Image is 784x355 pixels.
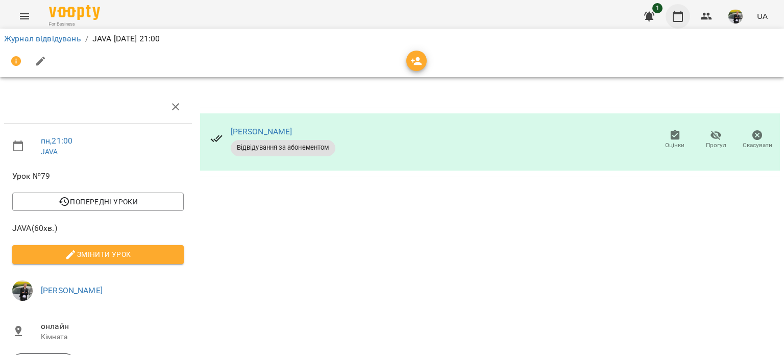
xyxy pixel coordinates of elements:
a: JAVA [41,148,58,156]
button: Попередні уроки [12,193,184,211]
span: Відвідування за абонементом [231,143,335,152]
button: Змінити урок [12,245,184,264]
span: Оцінки [665,141,684,150]
span: онлайн [41,320,184,333]
img: a92d573242819302f0c564e2a9a4b79e.jpg [12,280,33,301]
button: UA [753,7,772,26]
span: Прогул [706,141,726,150]
p: JAVA [DATE] 21:00 [92,33,160,45]
button: Прогул [696,126,737,154]
button: Menu [12,4,37,29]
span: JAVA ( 60 хв. ) [12,222,184,234]
img: a92d573242819302f0c564e2a9a4b79e.jpg [728,9,743,23]
a: [PERSON_NAME] [231,127,292,136]
span: 1 [652,3,663,13]
img: Voopty Logo [49,5,100,20]
a: пн , 21:00 [41,136,72,146]
span: Попередні уроки [20,196,176,208]
span: Скасувати [743,141,772,150]
button: Скасувати [737,126,778,154]
span: Змінити урок [20,248,176,261]
li: / [85,33,88,45]
span: UA [757,11,768,21]
span: Урок №79 [12,170,184,182]
a: Журнал відвідувань [4,34,81,43]
span: For Business [49,21,100,28]
a: [PERSON_NAME] [41,286,103,295]
nav: breadcrumb [4,33,780,45]
p: Кімната [41,332,184,342]
button: Оцінки [654,126,696,154]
